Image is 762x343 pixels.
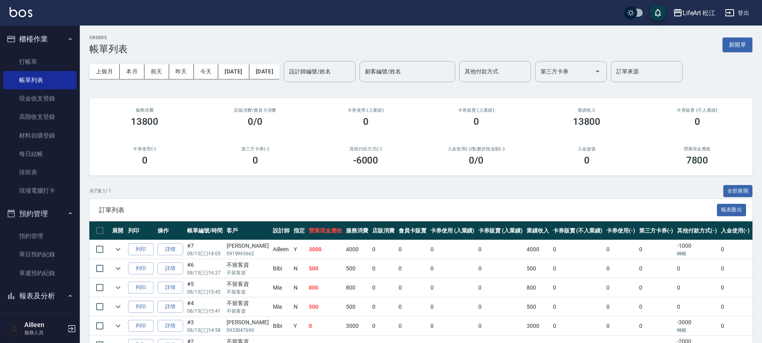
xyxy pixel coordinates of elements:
td: 4000 [344,240,370,259]
th: 客戶 [225,221,271,240]
p: 08/13 (三) 18:05 [187,250,223,257]
td: 0 [397,240,428,259]
td: 0 [476,298,525,316]
th: 列印 [126,221,156,240]
h3: 服務消費 [99,108,190,113]
h2: ORDERS [89,35,128,40]
th: 入金使用(-) [719,221,752,240]
th: 卡券販賣 (不入業績) [551,221,604,240]
button: Open [591,65,604,78]
td: 0 [675,259,719,278]
th: 帳單編號/時間 [185,221,225,240]
h2: 卡券販賣 (入業績) [430,108,522,113]
td: 0 [428,298,477,316]
td: 0 [637,298,675,316]
td: #6 [185,259,225,278]
td: 0 [675,278,719,297]
div: 不留客資 [227,280,269,288]
td: 0 [637,259,675,278]
td: 0 [719,317,752,335]
th: 其他付款方式(-) [675,221,719,240]
td: 0 [428,317,477,335]
td: 0 [476,240,525,259]
td: 0 [476,278,525,297]
td: 0 [719,240,752,259]
button: 預約管理 [3,203,77,224]
td: Mia [271,278,292,297]
td: 0 [397,317,428,335]
td: N [292,259,307,278]
td: 0 [370,240,397,259]
button: 全部展開 [723,185,753,197]
p: 不留客資 [227,308,269,315]
td: 0 [551,259,604,278]
button: 今天 [194,64,219,79]
a: 報表目錄 [3,309,77,327]
span: 訂單列表 [99,206,717,214]
h3: 0 /0 [469,155,484,166]
button: 列印 [128,320,154,332]
td: Ailleen [271,240,292,259]
th: 指定 [292,221,307,240]
a: 現場電腦打卡 [3,181,77,200]
a: 材料自購登錄 [3,126,77,145]
td: #4 [185,298,225,316]
td: 0 [637,317,675,335]
td: 0 [370,298,397,316]
td: 0 [476,317,525,335]
div: LifeArt 松江 [683,8,716,18]
td: Bibi [271,259,292,278]
h2: 店販消費 /會員卡消費 [209,108,301,113]
h3: 0 [584,155,590,166]
button: [DATE] [218,64,249,79]
p: 08/13 (三) 15:42 [187,288,223,296]
td: 0 [551,240,604,259]
h5: Ailleen [24,321,65,329]
p: 0933047690 [227,327,269,334]
button: 新開單 [723,37,752,52]
h2: 其他付款方式(-) [320,146,411,152]
td: 0 [675,298,719,316]
h2: 卡券販賣 (不入業績) [651,108,743,113]
th: 會員卡販賣 [397,221,428,240]
button: LifeArt 松江 [670,5,719,21]
button: save [650,5,666,21]
td: 0 [397,298,428,316]
td: 0 [604,317,637,335]
td: 3000 [525,317,551,335]
a: 打帳單 [3,53,77,71]
button: expand row [112,262,124,274]
a: 單週預約紀錄 [3,264,77,282]
td: #5 [185,278,225,297]
button: 列印 [128,262,154,275]
a: 詳情 [158,282,183,294]
td: 0 [719,298,752,316]
h2: 入金儲值 [541,146,632,152]
td: #3 [185,317,225,335]
td: 3000 [344,317,370,335]
div: 不留客資 [227,299,269,308]
td: 0 [551,278,604,297]
div: 不留客資 [227,261,269,269]
td: 800 [307,278,344,297]
td: 500 [344,259,370,278]
h2: 業績收入 [541,108,632,113]
a: 新開單 [723,41,752,48]
td: 500 [344,298,370,316]
td: N [292,298,307,316]
td: 500 [307,259,344,278]
td: 0 [604,278,637,297]
h3: 0 [695,116,700,127]
button: 列印 [128,243,154,256]
td: 800 [525,278,551,297]
td: 3000 [307,240,344,259]
h2: 入金使用(-) /點數折抵金額(-) [430,146,522,152]
a: 高階收支登錄 [3,108,77,126]
th: 業績收入 [525,221,551,240]
td: 0 [551,317,604,335]
h3: 13800 [131,116,159,127]
a: 帳單列表 [3,71,77,89]
th: 設計師 [271,221,292,240]
a: 每日結帳 [3,145,77,163]
h3: 0 [363,116,369,127]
